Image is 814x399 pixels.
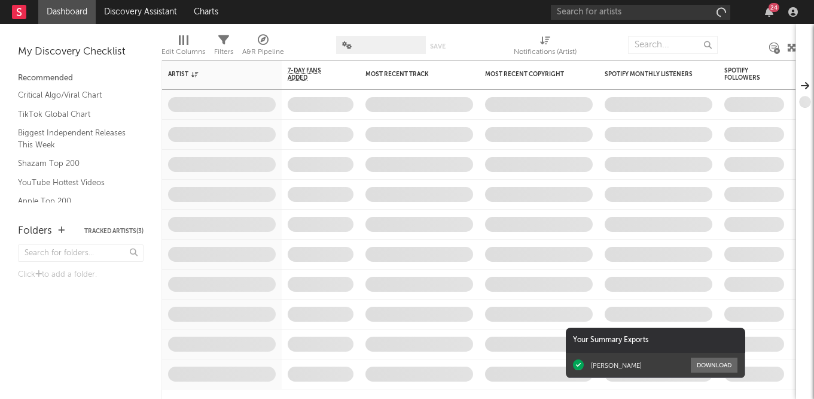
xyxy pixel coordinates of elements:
div: 24 [769,3,779,12]
div: Spotify Monthly Listeners [605,71,694,78]
input: Search... [628,36,718,54]
a: Critical Algo/Viral Chart [18,89,132,102]
button: Save [430,43,446,50]
input: Search for artists [551,5,730,20]
div: Folders [18,224,52,238]
div: Edit Columns [161,45,205,59]
div: Edit Columns [161,30,205,65]
div: Spotify Followers [724,67,766,81]
a: TikTok Global Chart [18,108,132,121]
div: Filters [214,30,233,65]
a: YouTube Hottest Videos [18,176,132,189]
a: Shazam Top 200 [18,157,132,170]
a: Apple Top 200 [18,195,132,208]
div: A&R Pipeline [242,30,284,65]
div: Click to add a folder. [18,268,144,282]
div: Artist [168,71,258,78]
div: Notifications (Artist) [514,30,577,65]
div: [PERSON_NAME] [591,361,642,370]
span: 7-Day Fans Added [288,67,336,81]
a: Biggest Independent Releases This Week [18,126,132,151]
div: My Discovery Checklist [18,45,144,59]
div: Filters [214,45,233,59]
div: Your Summary Exports [566,328,745,353]
div: Most Recent Track [365,71,455,78]
button: Tracked Artists(3) [84,228,144,234]
button: Download [691,358,737,373]
div: Recommended [18,71,144,86]
div: Notifications (Artist) [514,45,577,59]
div: Most Recent Copyright [485,71,575,78]
input: Search for folders... [18,244,144,262]
button: 24 [765,7,773,17]
div: A&R Pipeline [242,45,284,59]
